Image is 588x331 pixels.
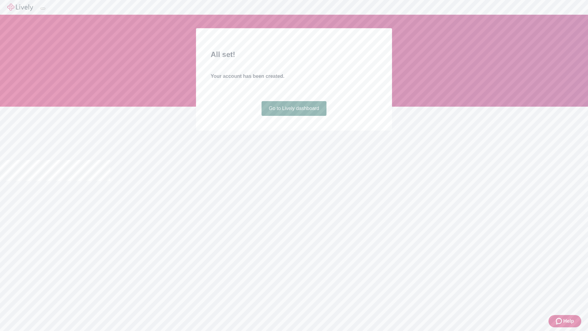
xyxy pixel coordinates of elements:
[211,73,377,80] h4: Your account has been created.
[262,101,327,116] a: Go to Lively dashboard
[211,49,377,60] h2: All set!
[556,318,563,325] svg: Zendesk support icon
[548,315,581,327] button: Zendesk support iconHelp
[40,8,45,10] button: Log out
[563,318,574,325] span: Help
[7,4,33,11] img: Lively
